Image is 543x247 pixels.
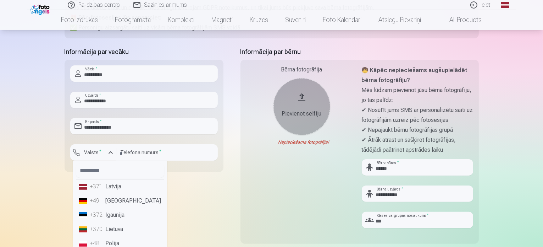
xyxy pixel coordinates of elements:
div: +49 [90,197,104,205]
img: /fa1 [30,3,51,15]
button: Valsts* [70,144,116,161]
li: [GEOGRAPHIC_DATA] [76,194,164,208]
a: Suvenīri [277,10,315,30]
a: Atslēgu piekariņi [370,10,430,30]
h5: Informācija par bērnu [240,47,479,57]
li: Lietuva [76,222,164,236]
button: Pievienot selfiju [273,78,330,135]
strong: 🧒 Kāpēc nepieciešams augšupielādēt bērna fotogrāfiju? [362,67,467,84]
div: +370 [90,225,104,233]
div: Bērna fotogrāfija [246,65,358,74]
a: Krūzes [242,10,277,30]
div: Lauks ir obligāts [70,161,116,166]
a: Komplekti [160,10,203,30]
div: +371 [90,182,104,191]
label: Valsts [82,149,105,156]
div: Pievienot selfiju [281,109,323,118]
p: ✔ Ātrāk atrast un sašķirot fotogrāfijas, tādējādi paātrinot apstrādes laiku [362,135,473,155]
p: ✔ Nepajaukt bērnu fotogrāfijas grupā [362,125,473,135]
li: Latvija [76,179,164,194]
li: Igaunija [76,208,164,222]
div: Nepieciešama fotogrāfija! [246,139,358,145]
a: All products [430,10,491,30]
a: Foto kalendāri [315,10,370,30]
p: Mēs lūdzam pievienot jūsu bērna fotogrāfiju, jo tas palīdz: [362,85,473,105]
p: ✔ Nosūtīt jums SMS ar personalizētu saiti uz fotogrāfijām uzreiz pēc fotosesijas [362,105,473,125]
h5: Informācija par vecāku [65,47,223,57]
a: Magnēti [203,10,242,30]
div: +372 [90,211,104,219]
a: Foto izdrukas [53,10,107,30]
a: Fotogrāmata [107,10,160,30]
